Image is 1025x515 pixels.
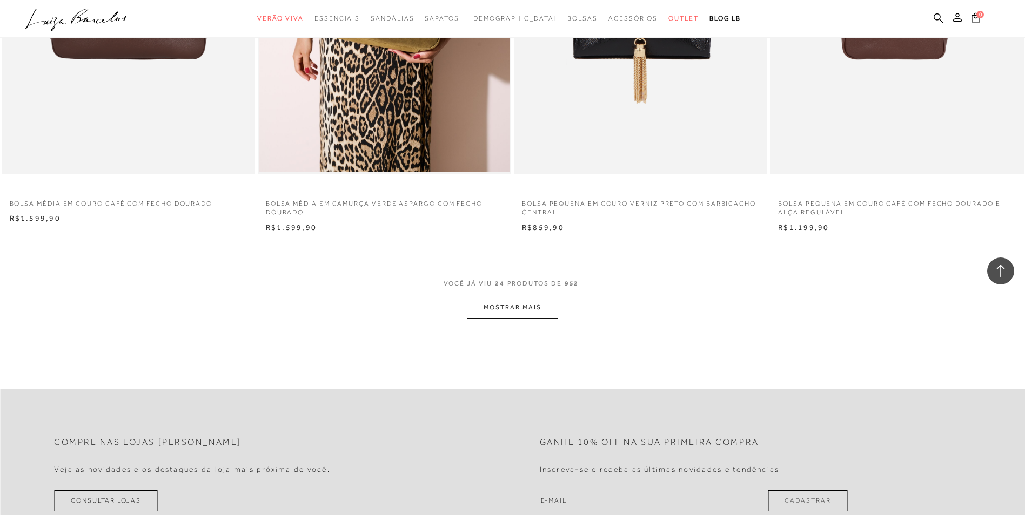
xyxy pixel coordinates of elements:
[258,193,511,218] a: BOLSA MÉDIA EM CAMURÇA VERDE ASPARGO COM FECHO DOURADO
[425,15,459,22] span: Sapatos
[540,490,763,511] input: E-mail
[540,465,782,474] h4: Inscreva-se e receba as últimas novidades e tendências.
[314,15,360,22] span: Essenciais
[314,9,360,29] a: categoryNavScreenReaderText
[968,12,983,26] button: 0
[778,223,829,232] span: R$1.199,90
[470,15,557,22] span: [DEMOGRAPHIC_DATA]
[976,11,984,18] span: 0
[54,490,158,511] a: Consultar Lojas
[565,280,579,287] span: 952
[257,9,304,29] a: categoryNavScreenReaderText
[10,214,61,222] span: R$1.599,90
[608,15,658,22] span: Acessórios
[608,9,658,29] a: categoryNavScreenReaderText
[540,437,759,448] h2: Ganhe 10% off na sua primeira compra
[495,280,505,287] span: 24
[371,9,414,29] a: categoryNavScreenReaderText
[668,15,699,22] span: Outlet
[371,15,414,22] span: Sandálias
[467,297,558,318] button: MOSTRAR MAIS
[709,15,741,22] span: BLOG LB
[425,9,459,29] a: categoryNavScreenReaderText
[514,193,767,218] a: BOLSA PEQUENA EM COURO VERNIZ PRETO COM BARBICACHO CENTRAL
[54,437,242,448] h2: Compre nas lojas [PERSON_NAME]
[522,223,564,232] span: R$859,90
[709,9,741,29] a: BLOG LB
[567,15,598,22] span: Bolsas
[257,15,304,22] span: Verão Viva
[768,490,847,511] button: Cadastrar
[567,9,598,29] a: categoryNavScreenReaderText
[266,223,317,232] span: R$1.599,90
[54,465,330,474] h4: Veja as novidades e os destaques da loja mais próxima de você.
[770,193,1023,218] a: BOLSA PEQUENA EM COURO CAFÉ COM FECHO DOURADO E ALÇA REGULÁVEL
[668,9,699,29] a: categoryNavScreenReaderText
[470,9,557,29] a: noSubCategoriesText
[2,193,255,208] a: BOLSA MÉDIA EM COURO CAFÉ COM FECHO DOURADO
[444,280,582,287] span: VOCÊ JÁ VIU PRODUTOS DE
